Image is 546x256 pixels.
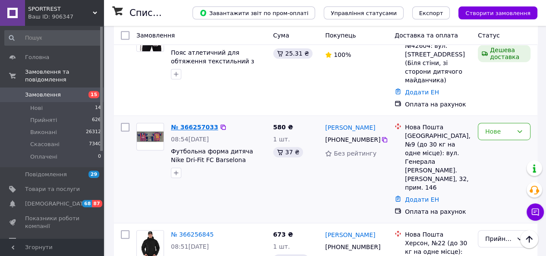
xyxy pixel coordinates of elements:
[25,200,89,208] span: [DEMOGRAPHIC_DATA]
[323,241,381,253] div: [PHONE_NUMBER]
[95,104,101,112] span: 14
[136,32,175,39] span: Замовлення
[30,140,60,148] span: Скасовані
[273,124,293,131] span: 580 ₴
[405,131,471,192] div: [GEOGRAPHIC_DATA], №9 (до 30 кг на одне місце): вул. Генерала [PERSON_NAME]. [PERSON_NAME], 32, п...
[273,243,290,250] span: 1 шт.
[478,45,530,62] div: Дешева доставка
[273,136,290,143] span: 1 шт.
[171,136,209,143] span: 08:54[DATE]
[334,150,376,157] span: Без рейтингу
[193,6,315,19] button: Завантажити звіт по пром-оплаті
[405,196,439,203] a: Додати ЕН
[395,32,458,39] span: Доставка та оплата
[485,127,513,136] div: Нове
[171,243,209,250] span: 08:51[DATE]
[171,49,255,91] a: Пояс атлетичний для обтяження текстильний з ланцюгом та карабіном Zelart Dipping Belt TA-2647 спи...
[89,140,101,148] span: 7340
[405,230,471,239] div: Нова Пошта
[478,32,500,39] span: Статус
[30,116,57,124] span: Прийняті
[28,13,104,21] div: Ваш ID: 906347
[92,116,101,124] span: 626
[412,6,450,19] button: Експорт
[88,171,99,178] span: 29
[30,153,57,161] span: Оплачені
[520,230,538,248] button: Наверх
[171,124,218,131] a: № 366257033
[273,48,312,59] div: 25.31 ₴
[405,100,471,109] div: Оплата на рахунок
[25,237,47,245] span: Відгуки
[325,231,375,239] a: [PERSON_NAME]
[92,200,102,207] span: 87
[82,200,92,207] span: 68
[273,147,303,157] div: 37 ₴
[25,171,67,178] span: Повідомлення
[324,6,404,19] button: Управління статусами
[25,68,104,84] span: Замовлення та повідомлення
[4,30,102,46] input: Пошук
[25,215,80,230] span: Показники роботи компанії
[273,32,289,39] span: Cума
[30,104,43,112] span: Нові
[25,91,61,99] span: Замовлення
[137,131,164,142] img: Фото товару
[136,123,164,150] a: Фото товару
[405,207,471,216] div: Оплата на рахунок
[325,32,356,39] span: Покупець
[485,234,513,244] div: Прийнято
[28,5,93,13] span: SPORTREST
[465,10,530,16] span: Створити замовлення
[331,10,397,16] span: Управління статусами
[323,134,381,146] div: [PHONE_NUMBER]
[25,185,80,193] span: Товари та послуги
[527,203,544,221] button: Чат з покупцем
[405,89,439,96] a: Додати ЕН
[405,33,471,84] div: Луцьк, Поштомат №42604: вул. [STREET_ADDRESS] (Біля стіни, зі сторони дитячого майданчика)
[88,91,99,98] span: 15
[25,53,49,61] span: Головна
[450,9,537,16] a: Створити замовлення
[86,128,101,136] span: 26312
[30,128,57,136] span: Виконані
[199,9,308,17] span: Завантажити звіт по пром-оплаті
[419,10,443,16] span: Експорт
[405,123,471,131] div: Нова Пошта
[334,51,351,58] span: 100%
[325,123,375,132] a: [PERSON_NAME]
[273,231,293,238] span: 673 ₴
[129,8,217,18] h1: Список замовлень
[98,153,101,161] span: 0
[458,6,537,19] button: Створити замовлення
[171,231,214,238] a: № 366256845
[171,148,253,172] a: Футбольна форма дитяча Nike Dri-Fit FC Barselona Neymar 11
